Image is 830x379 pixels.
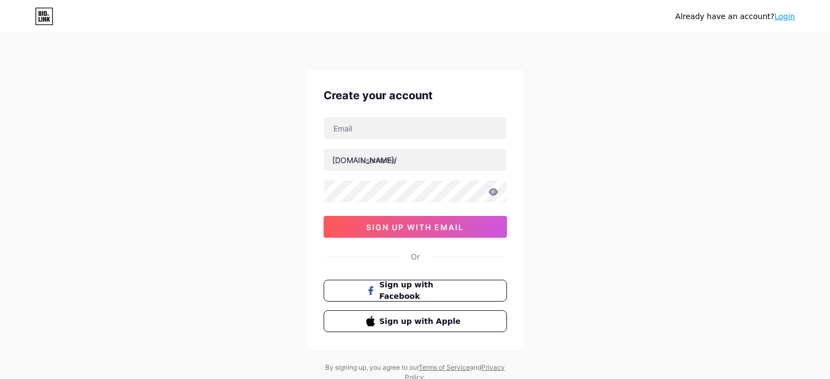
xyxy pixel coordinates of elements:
button: Sign up with Facebook [324,280,507,302]
div: Or [411,251,420,262]
a: Terms of Service [419,363,470,371]
a: Login [774,12,795,21]
span: Sign up with Facebook [379,279,464,302]
button: sign up with email [324,216,507,238]
div: [DOMAIN_NAME]/ [332,154,397,166]
div: Already have an account? [676,11,795,22]
input: username [324,149,506,171]
span: Sign up with Apple [379,316,464,327]
input: Email [324,117,506,139]
div: Create your account [324,87,507,104]
span: sign up with email [366,222,464,232]
button: Sign up with Apple [324,310,507,332]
